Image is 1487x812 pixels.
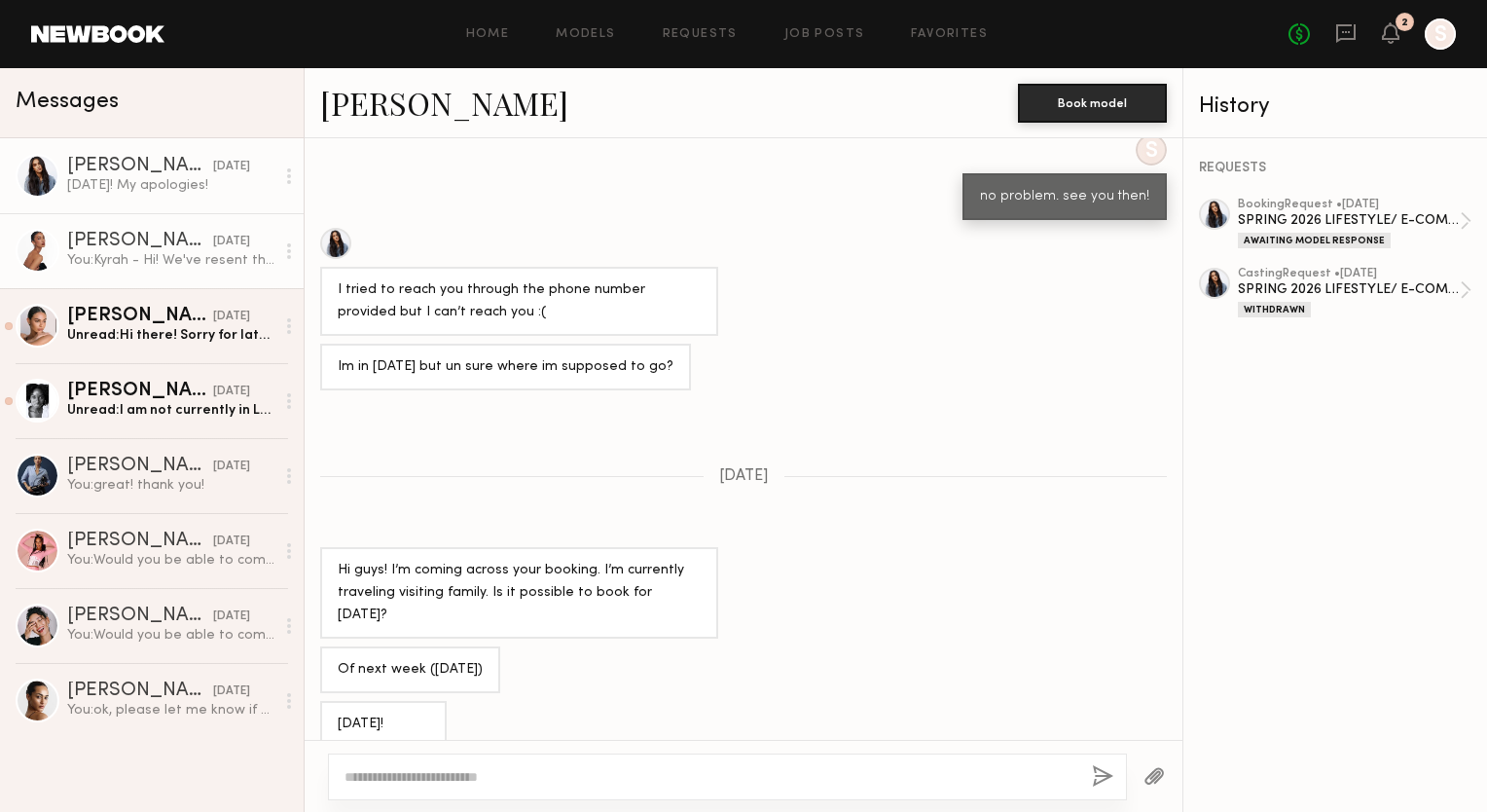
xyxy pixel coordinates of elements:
[320,82,568,124] a: [PERSON_NAME]
[213,383,250,401] div: [DATE]
[556,28,615,41] a: Models
[1401,18,1408,28] div: 2
[1199,162,1471,175] div: REQUESTS
[67,607,213,626] div: [PERSON_NAME]
[1238,211,1460,230] div: SPRING 2026 LIFESTYLE/ E-COMM SHOOT
[1238,268,1460,280] div: casting Request • [DATE]
[338,714,429,781] div: [DATE]! My apologies!
[1238,199,1460,211] div: booking Request • [DATE]
[1238,302,1311,317] div: Withdrawn
[67,701,274,720] div: You: ok, please let me know if anything changes
[67,682,213,701] div: [PERSON_NAME]
[67,326,274,345] div: Unread: Hi there! Sorry for late reply! Is it possible for me to come [DATE]? If yes, please let ...
[67,157,213,176] div: [PERSON_NAME]
[67,401,274,420] div: Unread: I am not currently in LA so I won’t be able to come in [DATE].
[67,532,213,551] div: [PERSON_NAME]
[213,158,250,176] div: [DATE]
[67,457,213,476] div: [PERSON_NAME]
[980,186,1149,208] div: no problem. see you then!
[67,232,213,251] div: [PERSON_NAME]
[213,233,250,251] div: [DATE]
[338,279,701,324] div: I tried to reach you through the phone number provided but I can’t reach you :(
[338,560,701,627] div: Hi guys! I’m coming across your booking. I’m currently traveling visiting family. Is it possible ...
[1018,93,1167,110] a: Book model
[1238,268,1471,317] a: castingRequest •[DATE]SPRING 2026 LIFESTYLE/ E-COMM SHOOTWithdrawn
[1018,84,1167,123] button: Book model
[784,28,865,41] a: Job Posts
[719,468,769,485] span: [DATE]
[67,626,274,645] div: You: Would you be able to come in [DATE]? same time
[338,356,673,379] div: Im in [DATE] but un sure where im supposed to go?
[67,382,213,401] div: [PERSON_NAME]
[67,176,274,195] div: [DATE]! My apologies!
[67,251,274,270] div: You: Kyrah - Hi! We've resent the booking request. Can you confirm your shoe size and let us know...
[1238,233,1391,248] div: Awaiting Model Response
[1199,95,1471,118] div: History
[67,307,213,326] div: [PERSON_NAME]
[1238,280,1460,299] div: SPRING 2026 LIFESTYLE/ E-COMM SHOOT
[466,28,510,41] a: Home
[67,551,274,570] div: You: Would you be able to come in [DATE] same time?
[67,476,274,495] div: You: great! thank you!
[213,458,250,476] div: [DATE]
[16,91,119,113] span: Messages
[663,28,738,41] a: Requests
[911,28,988,41] a: Favorites
[213,608,250,626] div: [DATE]
[213,533,250,551] div: [DATE]
[1238,199,1471,248] a: bookingRequest •[DATE]SPRING 2026 LIFESTYLE/ E-COMM SHOOTAwaiting Model Response
[213,683,250,701] div: [DATE]
[213,308,250,326] div: [DATE]
[338,659,483,682] div: Of next week ([DATE])
[1425,18,1456,50] a: S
